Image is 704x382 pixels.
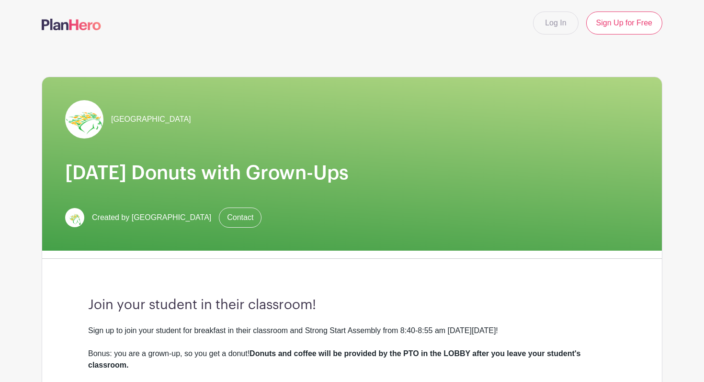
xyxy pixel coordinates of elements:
[42,19,101,30] img: logo-507f7623f17ff9eddc593b1ce0a138ce2505c220e1c5a4e2b4648c50719b7d32.svg
[88,297,616,313] h3: Join your student in their classroom!
[111,114,191,125] span: [GEOGRAPHIC_DATA]
[533,12,578,35] a: Log In
[88,349,580,369] strong: Donuts and coffee will be provided by the PTO in the LOBBY after you leave your student's classroom.
[65,100,103,139] img: Screen%20Shot%202023-09-28%20at%203.51.11%20PM.png
[65,208,84,227] img: Screen%20Shot%202023-09-28%20at%203.51.11%20PM.png
[219,208,261,228] a: Contact
[586,12,662,35] a: Sign Up for Free
[92,212,211,223] span: Created by [GEOGRAPHIC_DATA]
[65,162,639,185] h1: [DATE] Donuts with Grown-Ups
